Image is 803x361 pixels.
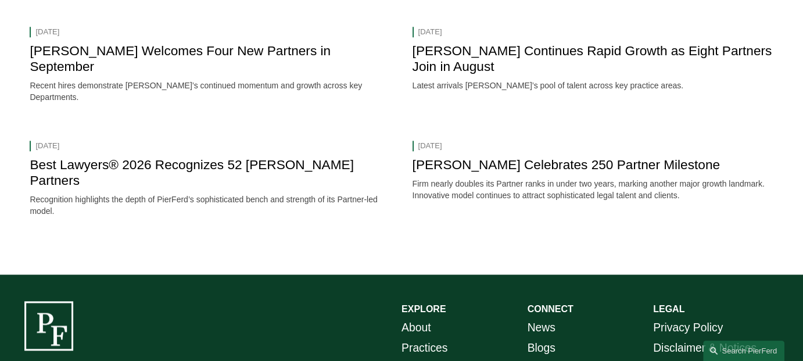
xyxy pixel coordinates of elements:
a: Privacy Policy [653,318,723,338]
strong: CONNECT [528,304,573,314]
p: Recognition highlights the depth of PierFerd’s sophisticated bench and strength of its Partner-le... [30,194,390,217]
time: [DATE] [35,141,59,151]
a: Best Lawyers® 2026 Recognizes 52 [PERSON_NAME] Partners [30,158,353,188]
a: Disclaimer & Notices [653,338,757,359]
p: Recent hires demonstrate [PERSON_NAME]’s continued momentum and growth across key Departments. [30,80,390,103]
a: [PERSON_NAME] Celebrates 250 Partner Milestone [413,158,720,172]
a: Search this site [703,341,784,361]
a: Practices [401,338,447,359]
p: Firm nearly doubles its Partner ranks in under two years, marking another major growth landmark. ... [413,178,773,201]
strong: EXPLORE [401,304,446,314]
time: [DATE] [418,27,442,37]
time: [DATE] [35,27,59,37]
strong: LEGAL [653,304,684,314]
a: Blogs [528,338,555,359]
a: [PERSON_NAME] Continues Rapid Growth as Eight Partners Join in August [413,44,772,74]
time: [DATE] [418,141,442,151]
a: News [528,318,555,338]
p: Latest arrivals [PERSON_NAME]’s pool of talent across key practice areas. [413,80,773,92]
a: [PERSON_NAME] Welcomes Four New Partners in September [30,44,331,74]
a: About [401,318,431,338]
